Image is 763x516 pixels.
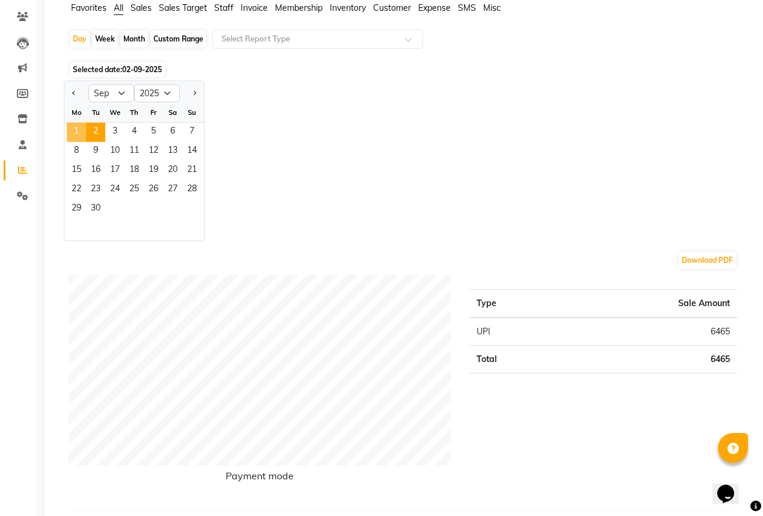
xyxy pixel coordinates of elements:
div: Tuesday, September 2, 2025 [86,123,105,142]
span: Customer [373,2,411,13]
div: Sa [163,103,182,122]
div: Sunday, September 7, 2025 [182,123,202,142]
span: 13 [163,142,182,161]
span: 6 [163,123,182,142]
div: Sunday, September 28, 2025 [182,180,202,200]
select: Select month [88,84,134,102]
span: Selected date: [70,62,165,77]
div: Thursday, September 4, 2025 [125,123,144,142]
span: Invoice [241,2,268,13]
span: 30 [86,200,105,219]
span: 9 [86,142,105,161]
button: Previous month [69,84,79,103]
div: Saturday, September 13, 2025 [163,142,182,161]
div: Friday, September 19, 2025 [144,161,163,180]
h6: Payment mode [69,470,451,487]
div: Thursday, September 11, 2025 [125,142,144,161]
div: Monday, September 29, 2025 [67,200,86,219]
div: Friday, September 26, 2025 [144,180,163,200]
span: Inventory [330,2,366,13]
button: Next month [190,84,199,103]
td: Total [469,346,562,373]
th: Sale Amount [561,290,737,318]
div: Month [120,31,148,48]
div: Thursday, September 18, 2025 [125,161,144,180]
span: 8 [67,142,86,161]
div: Day [70,31,90,48]
div: Mo [67,103,86,122]
div: Tuesday, September 9, 2025 [86,142,105,161]
span: 28 [182,180,202,200]
div: Monday, September 22, 2025 [67,180,86,200]
span: Sales Target [159,2,207,13]
span: 14 [182,142,202,161]
span: 17 [105,161,125,180]
span: 22 [67,180,86,200]
div: Wednesday, September 3, 2025 [105,123,125,142]
span: 29 [67,200,86,219]
span: Sales [131,2,152,13]
td: 6465 [561,346,737,373]
span: 27 [163,180,182,200]
span: 3 [105,123,125,142]
div: Wednesday, September 24, 2025 [105,180,125,200]
div: Wednesday, September 17, 2025 [105,161,125,180]
span: Misc [483,2,501,13]
span: 25 [125,180,144,200]
span: 21 [182,161,202,180]
iframe: chat widget [712,468,751,504]
span: Expense [418,2,451,13]
div: Friday, September 12, 2025 [144,142,163,161]
div: Sunday, September 21, 2025 [182,161,202,180]
div: Thursday, September 25, 2025 [125,180,144,200]
td: 6465 [561,318,737,346]
div: Saturday, September 6, 2025 [163,123,182,142]
div: Sunday, September 14, 2025 [182,142,202,161]
div: We [105,103,125,122]
div: Tuesday, September 23, 2025 [86,180,105,200]
span: 1 [67,123,86,142]
div: Monday, September 1, 2025 [67,123,86,142]
select: Select year [134,84,180,102]
div: Saturday, September 20, 2025 [163,161,182,180]
button: Download PDF [679,252,736,269]
td: UPI [469,318,562,346]
span: All [114,2,123,13]
span: 19 [144,161,163,180]
span: 15 [67,161,86,180]
span: Staff [214,2,233,13]
div: Wednesday, September 10, 2025 [105,142,125,161]
span: 02-09-2025 [122,65,162,74]
div: Fr [144,103,163,122]
span: 16 [86,161,105,180]
span: 5 [144,123,163,142]
span: 10 [105,142,125,161]
span: 11 [125,142,144,161]
div: Tu [86,103,105,122]
div: Th [125,103,144,122]
div: Su [182,103,202,122]
div: Saturday, September 27, 2025 [163,180,182,200]
span: 20 [163,161,182,180]
div: Monday, September 15, 2025 [67,161,86,180]
div: Week [92,31,118,48]
span: 24 [105,180,125,200]
span: 4 [125,123,144,142]
span: SMS [458,2,476,13]
div: Custom Range [150,31,206,48]
div: Monday, September 8, 2025 [67,142,86,161]
span: 18 [125,161,144,180]
span: Favorites [71,2,107,13]
span: 12 [144,142,163,161]
th: Type [469,290,562,318]
span: 2 [86,123,105,142]
span: 26 [144,180,163,200]
span: Membership [275,2,323,13]
span: 23 [86,180,105,200]
div: Tuesday, September 30, 2025 [86,200,105,219]
span: 7 [182,123,202,142]
div: Tuesday, September 16, 2025 [86,161,105,180]
div: Friday, September 5, 2025 [144,123,163,142]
